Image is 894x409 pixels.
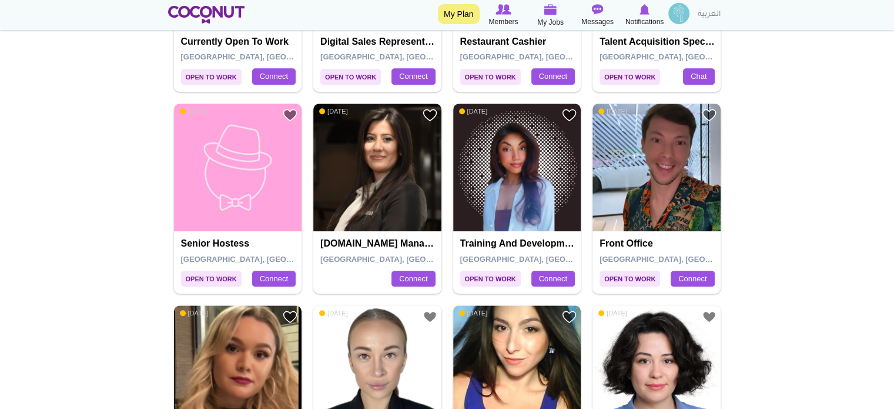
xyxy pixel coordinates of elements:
h4: Digital Sales Representative [320,36,437,47]
h4: Senior hostess [181,238,298,249]
span: [GEOGRAPHIC_DATA], [GEOGRAPHIC_DATA] [320,255,488,264]
a: My Plan [438,4,480,24]
img: Home [168,6,245,24]
span: [DATE] [459,107,488,115]
span: Notifications [625,16,664,28]
span: Open to Work [460,271,521,287]
a: Add to Favourites [702,310,716,324]
span: Open to Work [600,69,660,85]
span: Open to Work [181,271,242,287]
a: Connect [391,271,435,287]
a: Connect [671,271,714,287]
img: Messages [592,4,604,15]
img: Notifications [639,4,649,15]
span: [DATE] [319,107,348,115]
span: [DATE] [598,309,627,317]
a: Add to Favourites [702,108,716,122]
a: Chat [683,68,714,85]
a: Messages Messages [574,3,621,28]
span: My Jobs [537,16,564,28]
a: Browse Members Members [480,3,527,28]
a: Add to Favourites [423,310,437,324]
a: Add to Favourites [562,310,577,324]
h4: Currently Open to Work [181,36,298,47]
span: [GEOGRAPHIC_DATA], [GEOGRAPHIC_DATA] [320,52,488,61]
span: Open to Work [320,69,381,85]
span: Messages [581,16,614,28]
span: [DATE] [319,309,348,317]
a: Add to Favourites [283,310,297,324]
h4: [DOMAIN_NAME] Manager [320,238,437,249]
span: [GEOGRAPHIC_DATA], [GEOGRAPHIC_DATA] [460,255,628,264]
a: Connect [252,68,296,85]
img: Browse Members [495,4,511,15]
a: Add to Favourites [423,108,437,122]
h4: Restaurant cashier [460,36,577,47]
span: Open to Work [181,69,242,85]
span: [DATE] [180,107,209,115]
a: Connect [391,68,435,85]
img: My Jobs [544,4,557,15]
a: Add to Favourites [562,108,577,122]
span: [GEOGRAPHIC_DATA], [GEOGRAPHIC_DATA] [181,52,349,61]
a: Add to Favourites [283,108,297,122]
span: [GEOGRAPHIC_DATA], [GEOGRAPHIC_DATA] [600,52,767,61]
span: [DATE] [459,309,488,317]
a: Notifications Notifications [621,3,668,28]
span: Members [488,16,518,28]
a: My Jobs My Jobs [527,3,574,28]
h4: Talent Acquisition Specialist [600,36,716,47]
h4: Training and Development Executive [460,238,577,249]
a: Connect [531,271,575,287]
a: Connect [531,68,575,85]
a: العربية [692,3,726,26]
span: [DATE] [180,309,209,317]
span: [GEOGRAPHIC_DATA], [GEOGRAPHIC_DATA] [600,255,767,264]
a: Connect [252,271,296,287]
span: [DATE] [598,107,627,115]
span: [GEOGRAPHIC_DATA], [GEOGRAPHIC_DATA] [181,255,349,264]
span: Open to Work [460,69,521,85]
span: Open to Work [600,271,660,287]
span: [GEOGRAPHIC_DATA], [GEOGRAPHIC_DATA] [460,52,628,61]
h4: Front office [600,238,716,249]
